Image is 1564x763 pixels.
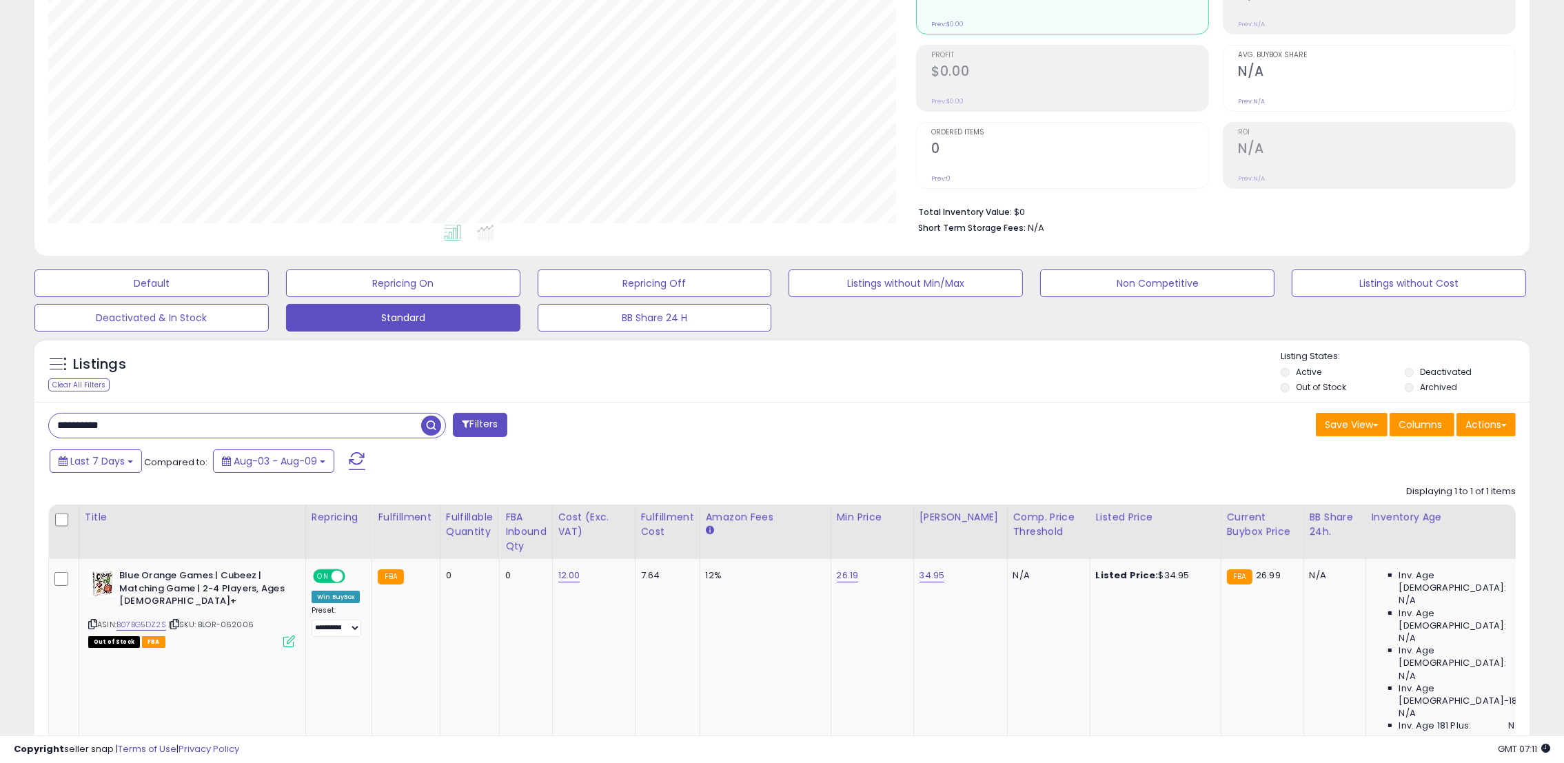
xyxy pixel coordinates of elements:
[1238,97,1265,105] small: Prev: N/A
[931,97,964,105] small: Prev: $0.00
[116,619,166,631] a: B07BG5DZ2S
[931,129,1208,136] span: Ordered Items
[85,510,300,525] div: Title
[1296,366,1321,378] label: Active
[558,510,629,539] div: Cost (Exc. VAT)
[1406,485,1516,498] div: Displaying 1 to 1 of 1 items
[931,174,951,183] small: Prev: 0
[505,510,547,553] div: FBA inbound Qty
[1238,52,1515,59] span: Avg. Buybox Share
[1420,381,1457,393] label: Archived
[538,304,772,332] button: BB Share 24 H
[234,454,317,468] span: Aug-03 - Aug-09
[1040,269,1274,297] button: Non Competitive
[1316,413,1388,436] button: Save View
[34,304,269,332] button: Deactivated & In Stock
[1292,269,1526,297] button: Listings without Cost
[1399,418,1442,431] span: Columns
[446,510,494,539] div: Fulfillable Quantity
[1238,63,1515,82] h2: N/A
[538,269,772,297] button: Repricing Off
[286,304,520,332] button: Standard
[931,63,1208,82] h2: $0.00
[119,569,287,611] b: Blue Orange Games | Cubeez | Matching Game | 2-4 Players, Ages [DEMOGRAPHIC_DATA]+
[1399,607,1525,632] span: Inv. Age [DEMOGRAPHIC_DATA]:
[1227,510,1298,539] div: Current Buybox Price
[1238,141,1515,159] h2: N/A
[1238,174,1265,183] small: Prev: N/A
[1028,221,1044,234] span: N/A
[1013,510,1084,539] div: Comp. Price Threshold
[312,606,362,637] div: Preset:
[1096,569,1210,582] div: $34.95
[1296,381,1346,393] label: Out of Stock
[14,742,64,755] strong: Copyright
[1238,20,1265,28] small: Prev: N/A
[286,269,520,297] button: Repricing On
[1399,670,1416,682] span: N/A
[34,269,269,297] button: Default
[88,636,140,648] span: All listings that are currently out of stock and unavailable for purchase on Amazon
[312,591,360,603] div: Win BuyBox
[505,569,542,582] div: 0
[1456,413,1516,436] button: Actions
[1013,569,1079,582] div: N/A
[213,449,334,473] button: Aug-03 - Aug-09
[920,569,945,582] a: 34.95
[1281,350,1530,363] p: Listing States:
[1399,682,1525,707] span: Inv. Age [DEMOGRAPHIC_DATA]-180:
[1399,569,1525,594] span: Inv. Age [DEMOGRAPHIC_DATA]:
[70,454,125,468] span: Last 7 Days
[50,449,142,473] button: Last 7 Days
[48,378,110,391] div: Clear All Filters
[118,742,176,755] a: Terms of Use
[1238,129,1515,136] span: ROI
[1399,594,1416,607] span: N/A
[1498,742,1550,755] span: 2025-08-18 07:11 GMT
[918,222,1026,234] b: Short Term Storage Fees:
[1310,569,1355,582] div: N/A
[931,141,1208,159] h2: 0
[14,743,239,756] div: seller snap | |
[931,52,1208,59] span: Profit
[706,525,714,537] small: Amazon Fees.
[918,203,1505,219] li: $0
[1509,720,1525,732] span: N/A
[641,569,689,582] div: 7.64
[88,569,295,646] div: ASIN:
[1372,510,1530,525] div: Inventory Age
[706,510,825,525] div: Amazon Fees
[1399,720,1472,732] span: Inv. Age 181 Plus:
[312,510,367,525] div: Repricing
[73,355,126,374] h5: Listings
[378,510,434,525] div: Fulfillment
[837,569,859,582] a: 26.19
[558,569,580,582] a: 12.00
[142,636,165,648] span: FBA
[1399,707,1416,720] span: N/A
[1310,510,1360,539] div: BB Share 24h.
[1399,632,1416,644] span: N/A
[1096,569,1159,582] b: Listed Price:
[920,510,1002,525] div: [PERSON_NAME]
[343,571,365,582] span: OFF
[1390,413,1454,436] button: Columns
[918,206,1012,218] b: Total Inventory Value:
[1227,569,1252,584] small: FBA
[1420,366,1472,378] label: Deactivated
[931,20,964,28] small: Prev: $0.00
[453,413,507,437] button: Filters
[641,510,694,539] div: Fulfillment Cost
[837,510,908,525] div: Min Price
[314,571,332,582] span: ON
[706,569,820,582] div: 12%
[378,569,403,584] small: FBA
[1399,644,1525,669] span: Inv. Age [DEMOGRAPHIC_DATA]:
[446,569,489,582] div: 0
[1096,510,1215,525] div: Listed Price
[168,619,254,630] span: | SKU: BLOR-062006
[144,456,207,469] span: Compared to:
[1256,569,1281,582] span: 26.99
[179,742,239,755] a: Privacy Policy
[789,269,1023,297] button: Listings without Min/Max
